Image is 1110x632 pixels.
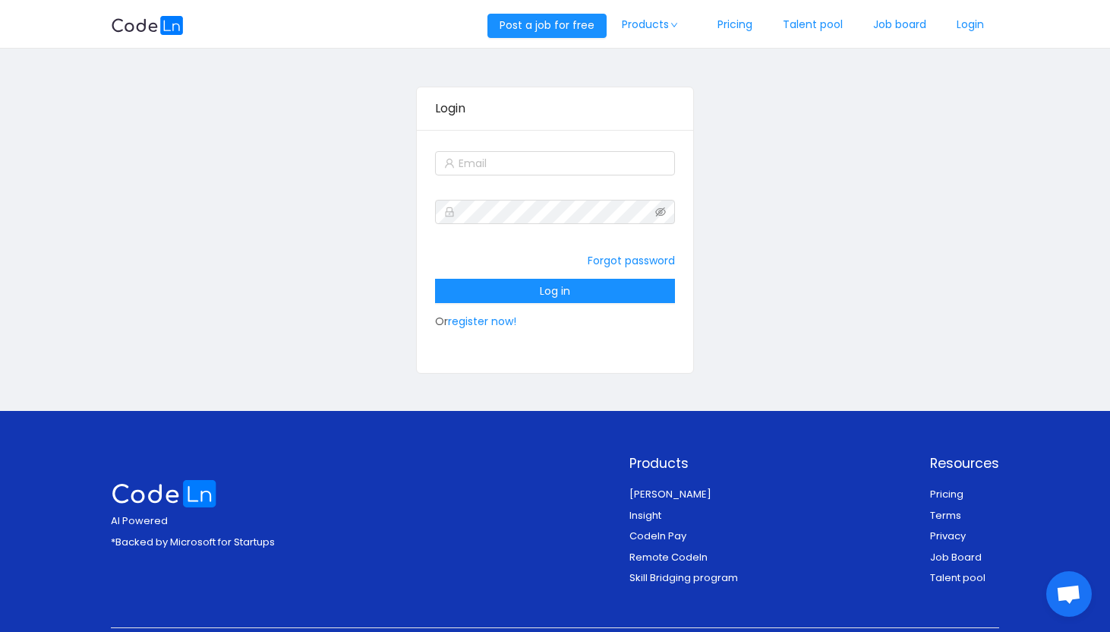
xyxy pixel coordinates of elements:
i: icon: user [444,158,455,169]
img: logobg.f302741d.svg [111,16,184,35]
a: Codeln Pay [629,529,686,543]
a: Terms [930,508,961,523]
button: Post a job for free [487,14,607,38]
span: Or [435,283,675,329]
i: icon: down [670,21,679,29]
a: Job Board [930,550,982,564]
img: logo [111,480,217,508]
p: Resources [930,453,999,473]
a: Remote Codeln [629,550,708,564]
a: Insight [629,508,661,523]
a: Pricing [930,487,963,501]
a: Post a job for free [487,17,607,33]
input: Email [435,151,675,175]
a: register now! [448,314,516,329]
i: icon: eye-invisible [655,207,666,217]
a: Forgot password [588,253,675,268]
a: Privacy [930,529,966,543]
p: *Backed by Microsoft for Startups [111,535,275,550]
a: Skill Bridging program [629,570,738,585]
p: Products [629,453,738,473]
a: Talent pool [930,570,985,585]
button: Log in [435,279,675,303]
div: Login [435,87,675,130]
a: [PERSON_NAME] [629,487,711,501]
a: Open chat [1046,571,1092,617]
span: AI Powered [111,513,168,528]
i: icon: lock [444,207,455,217]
